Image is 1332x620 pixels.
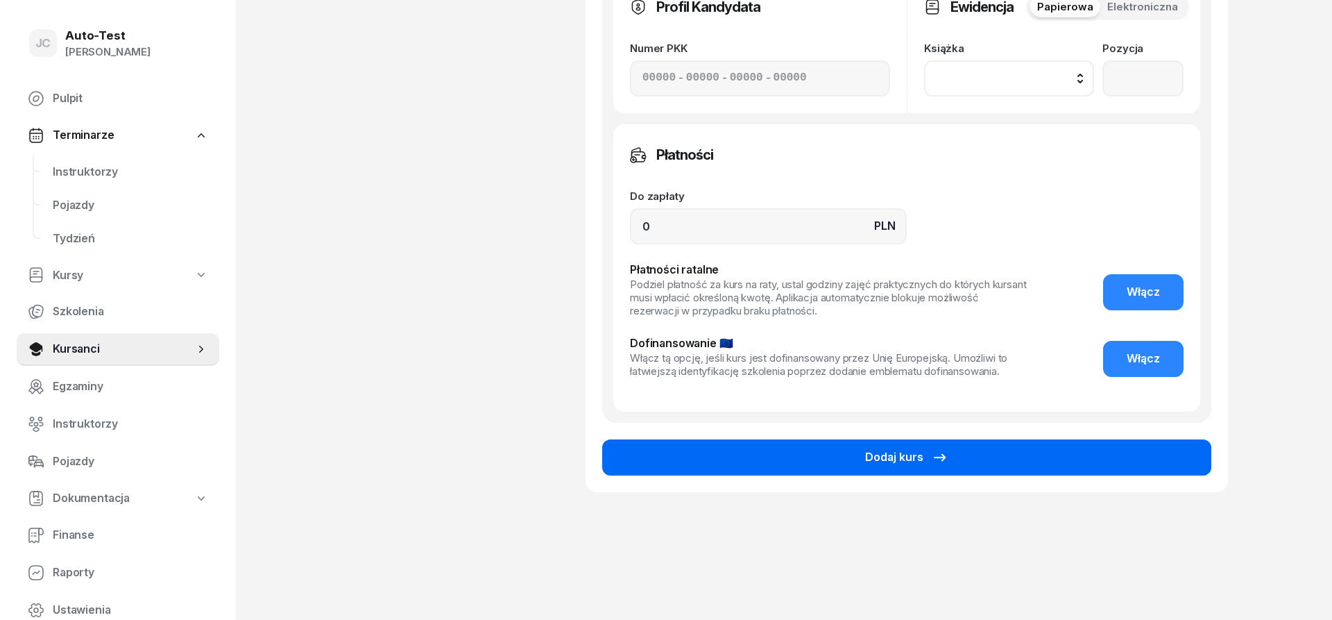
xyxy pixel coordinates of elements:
[630,261,1030,279] div: Płatności ratalne
[42,188,219,221] a: Pojazdy
[53,453,208,471] span: Pojazdy
[53,126,114,144] span: Terminarze
[17,408,219,441] a: Instruktorzy
[53,415,208,433] span: Instruktorzy
[630,278,1030,317] div: Podziel płatność za kurs na raty, ustal godziny zajęć praktycznych do których kursant musi wpłaci...
[53,303,208,321] span: Szkolenia
[53,340,194,358] span: Kursanci
[1127,283,1160,301] span: Włącz
[630,208,907,244] input: 0
[17,555,219,589] a: Raporty
[17,370,219,403] a: Egzaminy
[17,82,219,115] a: Pulpit
[53,564,208,582] span: Raporty
[1127,350,1160,368] span: Włącz
[35,37,51,49] span: JC
[766,69,771,87] span: -
[1103,341,1184,377] button: Włącz
[642,69,676,87] input: 00000
[865,449,948,467] div: Dodaj kurs
[17,119,219,151] a: Terminarze
[53,90,208,108] span: Pulpit
[42,221,219,255] a: Tydzień
[53,266,83,284] span: Kursy
[722,69,727,87] span: -
[53,526,208,544] span: Finanse
[17,483,219,514] a: Dokumentacja
[17,259,219,291] a: Kursy
[53,489,130,508] span: Dokumentacja
[1103,274,1184,310] button: Włącz
[53,229,208,247] span: Tydzień
[53,162,208,181] span: Instruktorzy
[602,439,1211,476] button: Dodaj kurs
[53,196,208,214] span: Pojazdy
[65,29,151,41] div: Auto-Test
[42,155,219,188] a: Instruktorzy
[656,144,713,166] h3: Płatności
[630,352,1030,378] div: Włącz tą opcję, jeśli kurs jest dofinansowany przez Unię Europejską. Umożliwi to łatwiejszą ident...
[53,601,208,619] span: Ustawienia
[630,335,1030,353] div: Dofinansowanie 🇪🇺
[17,333,219,366] a: Kursanci
[65,42,151,60] div: [PERSON_NAME]
[730,69,763,87] input: 00000
[53,378,208,396] span: Egzaminy
[17,295,219,328] a: Szkolenia
[774,69,807,87] input: 00000
[17,518,219,551] a: Finanse
[678,69,683,87] span: -
[17,445,219,478] a: Pojazdy
[686,69,719,87] input: 00000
